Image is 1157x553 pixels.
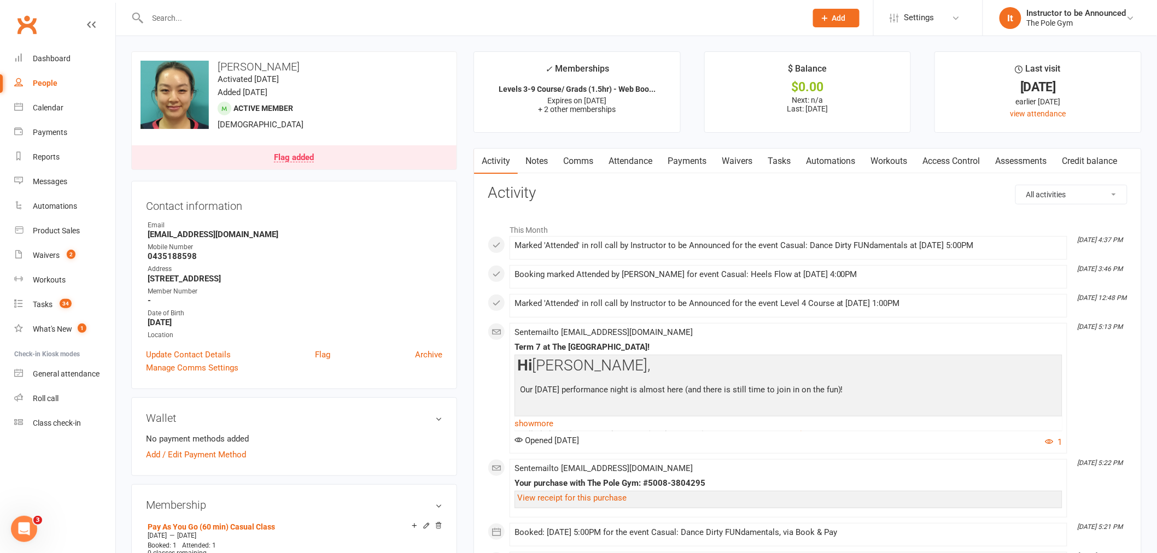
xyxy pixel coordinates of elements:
[14,71,115,96] a: People
[14,268,115,292] a: Workouts
[515,270,1062,279] div: Booking marked Attended by [PERSON_NAME] for event Casual: Heels Flow at [DATE] 4:00PM
[33,419,81,427] div: Class check-in
[14,96,115,120] a: Calendar
[146,412,442,424] h3: Wallet
[538,105,616,114] span: + 2 other memberships
[1000,7,1021,29] div: It
[1078,523,1123,531] i: [DATE] 5:21 PM
[601,149,660,174] a: Attendance
[518,149,556,174] a: Notes
[33,226,80,235] div: Product Sales
[517,383,1060,399] p: Our [DATE] performance night is almost here (and there is still time to join in on the fun)!
[146,361,238,374] a: Manage Comms Settings
[660,149,714,174] a: Payments
[14,194,115,219] a: Automations
[517,493,627,503] a: View receipt for this purchase
[14,386,115,411] a: Roll call
[499,85,656,93] strong: Levels 3-9 Course/ Grads (1.5hr) - Web Boo...
[33,54,71,63] div: Dashboard
[1078,459,1123,467] i: [DATE] 5:22 PM
[1027,18,1126,28] div: The Pole Gym
[915,149,988,174] a: Access Control
[556,149,601,174] a: Comms
[517,357,1060,374] h3: [PERSON_NAME],
[517,356,532,374] span: Hi
[33,103,63,112] div: Calendar
[1055,149,1125,174] a: Credit balance
[517,415,1060,444] p: To keep up to date with any class changes, announcements, and special extras we have planned plea...
[904,5,934,30] span: Settings
[218,87,267,97] time: Added [DATE]
[148,532,167,539] span: [DATE]
[33,325,72,333] div: What's New
[148,542,177,549] span: Booked: 1
[1015,62,1061,81] div: Last visit
[515,241,1062,250] div: Marked 'Attended' in roll call by Instructor to be Announced for the event Casual: Dance Dirty FU...
[67,250,75,259] span: 2
[33,152,60,161] div: Reports
[788,62,827,81] div: $ Balance
[14,292,115,317] a: Tasks 34
[1027,8,1126,18] div: Instructor to be Announced
[148,522,275,531] a: Pay As You Go (60 min) Casual Class
[33,275,66,284] div: Workouts
[148,330,442,340] div: Location
[515,327,693,337] span: Sent email to [EMAIL_ADDRESS][DOMAIN_NAME]
[515,436,579,445] span: Opened [DATE]
[515,528,1062,537] div: Booked: [DATE] 5:00PM for the event Casual: Dance Dirty FUNdamentals, via Book & Pay
[177,532,196,539] span: [DATE]
[11,516,37,542] iframe: Intercom live chat
[488,185,1127,202] h3: Activity
[148,242,442,252] div: Mobile Number
[146,448,246,461] a: Add / Edit Payment Method
[148,296,442,305] strong: -
[33,251,60,260] div: Waivers
[1045,436,1062,449] button: 1
[14,317,115,342] a: What's New1
[33,516,42,525] span: 3
[1078,236,1123,244] i: [DATE] 4:37 PM
[148,308,442,319] div: Date of Birth
[813,9,860,27] button: Add
[33,300,52,309] div: Tasks
[146,196,442,212] h3: Contact information
[60,299,72,308] span: 34
[182,542,216,549] span: Attended: 1
[760,149,798,174] a: Tasks
[148,286,442,297] div: Member Number
[515,299,1062,308] div: Marked 'Attended' in roll call by Instructor to be Announced for the event Level 4 Course at [DAT...
[145,531,442,540] div: —
[148,251,442,261] strong: 0435188598
[148,274,442,284] strong: [STREET_ADDRESS]
[1078,323,1123,331] i: [DATE] 5:13 PM
[33,394,59,403] div: Roll call
[33,79,57,87] div: People
[14,219,115,243] a: Product Sales
[547,96,606,105] span: Expires on [DATE]
[274,154,314,162] div: Flag added
[141,61,448,73] h3: [PERSON_NAME]
[1078,265,1123,273] i: [DATE] 3:46 PM
[233,104,293,113] span: Active member
[798,149,863,174] a: Automations
[988,149,1055,174] a: Assessments
[146,499,442,511] h3: Membership
[315,348,330,361] a: Flag
[14,169,115,194] a: Messages
[218,74,279,84] time: Activated [DATE]
[945,96,1131,108] div: earlier [DATE]
[715,81,901,93] div: $0.00
[863,149,915,174] a: Workouts
[148,264,442,274] div: Address
[33,128,67,137] div: Payments
[33,202,77,210] div: Automations
[218,120,303,130] span: [DEMOGRAPHIC_DATA]
[14,145,115,169] a: Reports
[832,14,846,22] span: Add
[515,479,1062,488] div: Your purchase with The Pole Gym: #5008-3804295
[515,343,1062,352] div: Term 7 at The [GEOGRAPHIC_DATA]!
[415,348,442,361] a: Archive
[14,46,115,71] a: Dashboard
[488,219,1127,236] li: This Month
[148,220,442,231] div: Email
